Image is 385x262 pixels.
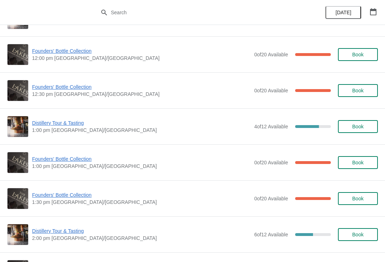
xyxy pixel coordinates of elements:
span: Founders' Bottle Collection [32,83,251,91]
span: 0 of 20 Available [254,160,288,165]
span: 2:00 pm [GEOGRAPHIC_DATA]/[GEOGRAPHIC_DATA] [32,235,251,242]
button: [DATE] [325,6,361,19]
span: 0 of 20 Available [254,88,288,93]
span: 1:00 pm [GEOGRAPHIC_DATA]/[GEOGRAPHIC_DATA] [32,163,251,170]
img: Founders' Bottle Collection | | 12:00 pm Europe/London [7,44,28,65]
button: Book [338,228,378,241]
img: Distillery Tour & Tasting | | 2:00 pm Europe/London [7,224,28,245]
span: Book [352,88,364,93]
span: Book [352,124,364,129]
span: Book [352,232,364,237]
span: 6 of 12 Available [254,232,288,237]
span: 12:00 pm [GEOGRAPHIC_DATA]/[GEOGRAPHIC_DATA] [32,55,251,62]
img: Distillery Tour & Tasting | | 1:00 pm Europe/London [7,116,28,137]
span: 1:30 pm [GEOGRAPHIC_DATA]/[GEOGRAPHIC_DATA] [32,199,251,206]
button: Book [338,156,378,169]
img: Founders' Bottle Collection | | 1:30 pm Europe/London [7,188,28,209]
span: Book [352,196,364,201]
span: Founders' Bottle Collection [32,47,251,55]
span: 1:00 pm [GEOGRAPHIC_DATA]/[GEOGRAPHIC_DATA] [32,127,251,134]
button: Book [338,120,378,133]
img: Founders' Bottle Collection | | 1:00 pm Europe/London [7,152,28,173]
span: Founders' Bottle Collection [32,155,251,163]
span: 12:30 pm [GEOGRAPHIC_DATA]/[GEOGRAPHIC_DATA] [32,91,251,98]
button: Book [338,192,378,205]
button: Book [338,84,378,97]
span: 0 of 20 Available [254,52,288,57]
span: 0 of 20 Available [254,196,288,201]
input: Search [111,6,289,19]
span: Book [352,160,364,165]
img: Founders' Bottle Collection | | 12:30 pm Europe/London [7,80,28,101]
span: [DATE] [335,10,351,15]
button: Book [338,48,378,61]
span: 4 of 12 Available [254,124,288,129]
span: Distillery Tour & Tasting [32,119,251,127]
span: Founders' Bottle Collection [32,191,251,199]
span: Book [352,52,364,57]
span: Distillery Tour & Tasting [32,227,251,235]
